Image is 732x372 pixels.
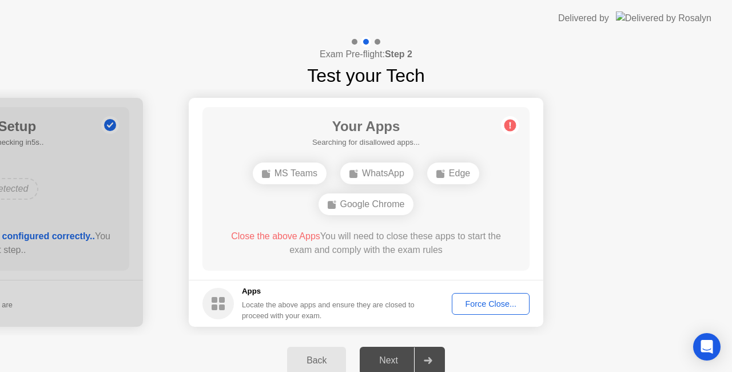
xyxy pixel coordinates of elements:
[219,229,514,257] div: You will need to close these apps to start the exam and comply with the exam rules
[312,137,420,148] h5: Searching for disallowed apps...
[452,293,530,315] button: Force Close...
[363,355,414,366] div: Next
[427,163,479,184] div: Edge
[319,193,414,215] div: Google Chrome
[307,62,425,89] h1: Test your Tech
[291,355,343,366] div: Back
[456,299,526,308] div: Force Close...
[231,231,320,241] span: Close the above Apps
[253,163,327,184] div: MS Teams
[693,333,721,361] div: Open Intercom Messenger
[312,116,420,137] h1: Your Apps
[242,286,415,297] h5: Apps
[616,11,711,25] img: Delivered by Rosalyn
[320,48,412,61] h4: Exam Pre-flight:
[242,299,415,321] div: Locate the above apps and ensure they are closed to proceed with your exam.
[385,49,412,59] b: Step 2
[558,11,609,25] div: Delivered by
[340,163,413,184] div: WhatsApp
